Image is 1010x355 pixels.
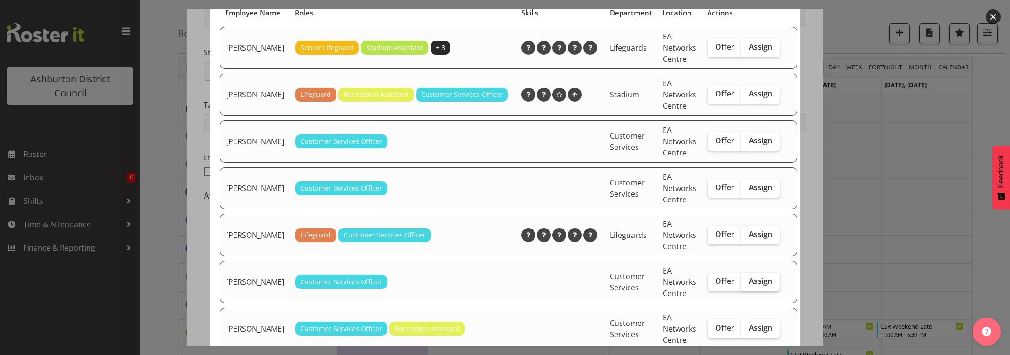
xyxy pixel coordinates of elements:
[610,318,645,340] span: Customer Services
[992,146,1010,209] button: Feedback - Show survey
[610,271,645,293] span: Customer Services
[300,183,382,193] span: Customer Services Officer
[663,312,696,345] span: EA Networks Centre
[715,229,734,239] span: Offer
[344,89,409,100] span: Recreation Assistant
[225,7,284,18] div: Employee Name
[610,177,645,199] span: Customer Services
[749,276,772,286] span: Assign
[300,43,353,53] span: Senior Lifeguard
[220,167,290,209] td: [PERSON_NAME]
[295,7,510,18] div: Roles
[300,230,331,240] span: Lifeguard
[997,155,1005,188] span: Feedback
[300,89,331,100] span: Lifeguard
[749,89,772,98] span: Assign
[220,261,290,303] td: [PERSON_NAME]
[749,42,772,52] span: Assign
[749,183,772,192] span: Assign
[982,327,991,336] img: help-xxl-2.png
[300,324,382,334] span: Customer Services Officer
[610,89,639,100] span: Stadium
[521,7,599,18] div: Skills
[344,230,425,240] span: Customer Services Officer
[366,43,423,53] span: Stadium Assistant
[663,125,696,158] span: EA Networks Centre
[436,43,445,53] span: + 3
[663,78,696,111] span: EA Networks Centre
[610,7,652,18] div: Department
[749,136,772,145] span: Assign
[610,230,647,240] span: Lifeguards
[610,43,647,53] span: Lifeguards
[220,74,290,116] td: [PERSON_NAME]
[610,131,645,152] span: Customer Services
[715,323,734,333] span: Offer
[749,323,772,333] span: Assign
[707,7,780,18] div: Actions
[663,172,696,205] span: EA Networks Centre
[220,214,290,256] td: [PERSON_NAME]
[715,89,734,98] span: Offer
[220,120,290,163] td: [PERSON_NAME]
[663,31,696,64] span: EA Networks Centre
[220,27,290,69] td: [PERSON_NAME]
[715,276,734,286] span: Offer
[715,183,734,192] span: Offer
[715,42,734,52] span: Offer
[749,229,772,239] span: Assign
[663,219,696,251] span: EA Networks Centre
[300,277,382,287] span: Customer Services Officer
[300,136,382,147] span: Customer Services Officer
[663,266,696,298] span: EA Networks Centre
[220,308,290,350] td: [PERSON_NAME]
[421,89,503,100] span: Customer Services Officer
[715,136,734,145] span: Offer
[395,324,460,334] span: Recreation Assistant
[662,7,696,18] div: Location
